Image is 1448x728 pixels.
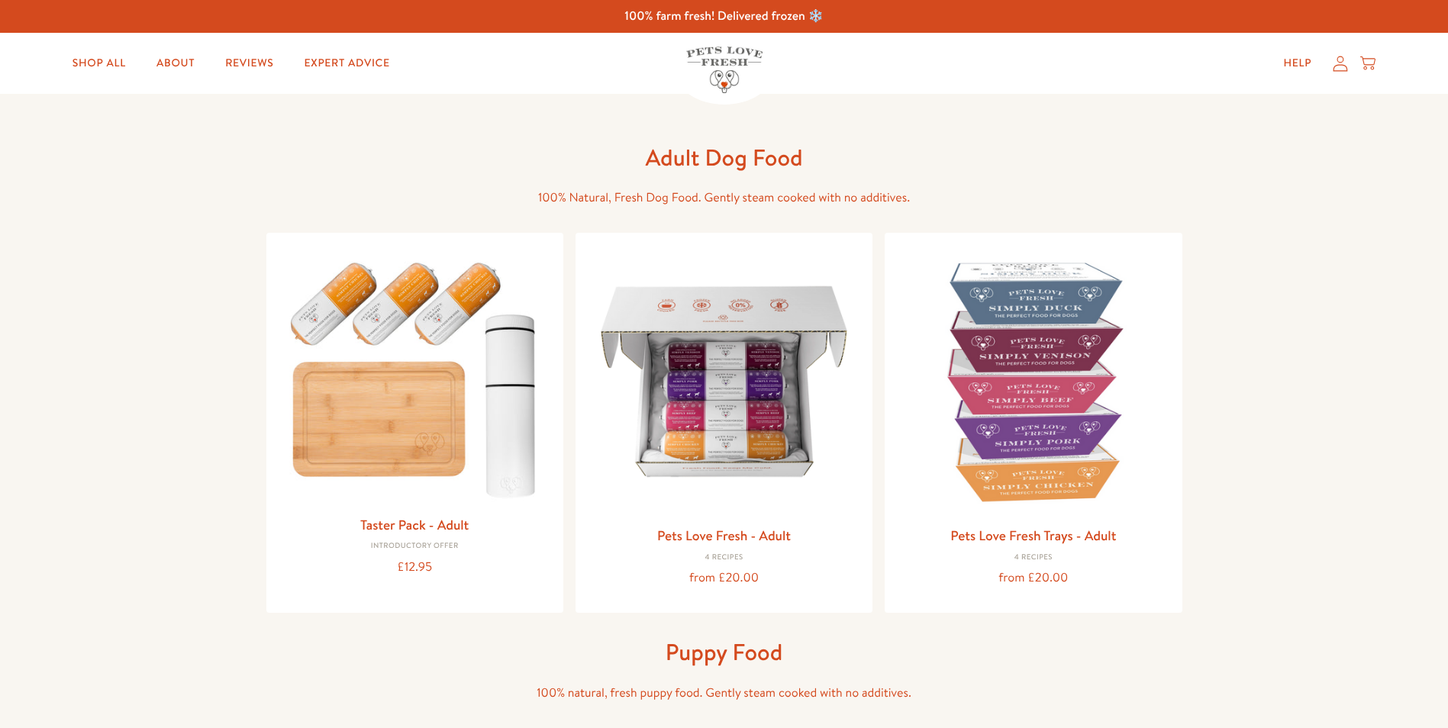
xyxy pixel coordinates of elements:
div: 4 Recipes [588,553,860,562]
img: Taster Pack - Adult [279,245,551,507]
a: Expert Advice [292,48,402,79]
a: Help [1271,48,1324,79]
a: Pets Love Fresh Trays - Adult [950,526,1116,545]
a: Pets Love Fresh - Adult [657,526,791,545]
a: Taster Pack - Adult [360,515,469,534]
div: £12.95 [279,557,551,578]
h1: Adult Dog Food [480,143,969,172]
img: Pets Love Fresh [686,47,763,93]
img: Pets Love Fresh - Adult [588,245,860,517]
a: About [144,48,207,79]
a: Reviews [213,48,285,79]
div: Introductory Offer [279,542,551,551]
div: from £20.00 [897,568,1169,588]
div: 4 Recipes [897,553,1169,562]
h1: Puppy Food [480,637,969,667]
span: 100% Natural, Fresh Dog Food. Gently steam cooked with no additives. [538,189,910,206]
span: 100% natural, fresh puppy food. Gently steam cooked with no additives. [537,685,911,701]
a: Shop All [60,48,138,79]
div: from £20.00 [588,568,860,588]
img: Pets Love Fresh Trays - Adult [897,245,1169,517]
